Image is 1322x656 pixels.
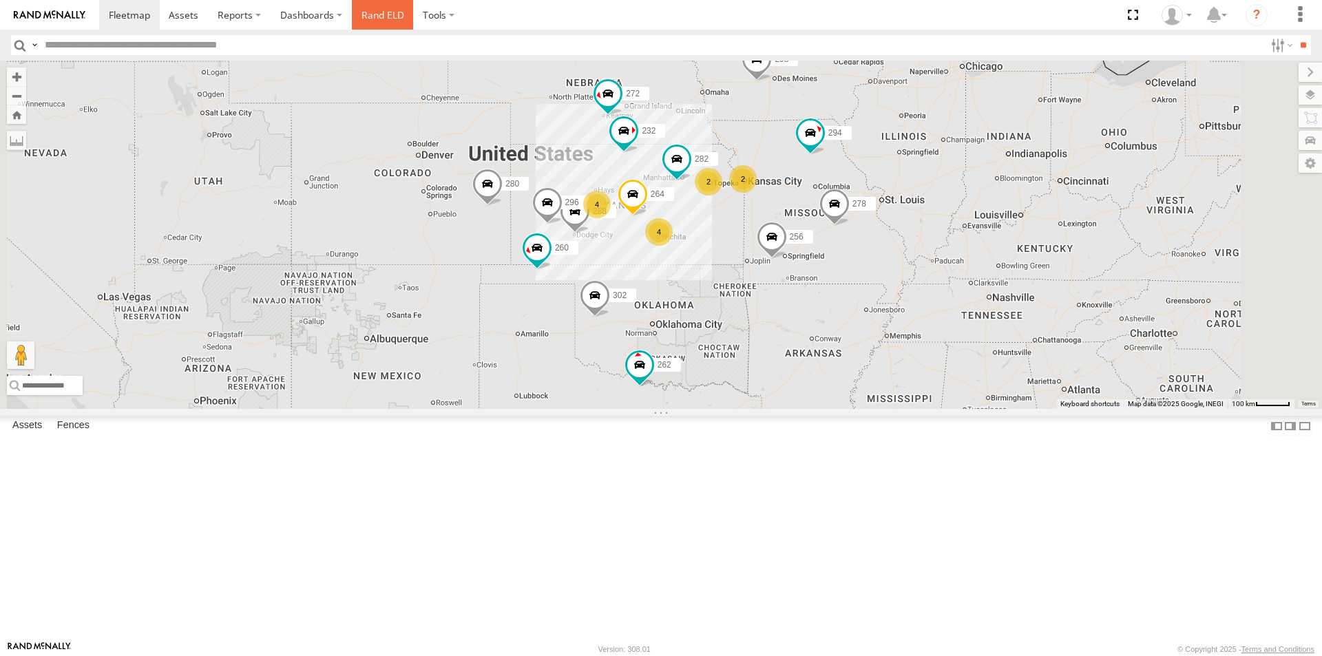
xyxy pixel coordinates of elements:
span: 294 [828,128,842,138]
span: 262 [658,360,671,370]
span: 302 [613,290,627,300]
span: Map data ©2025 Google, INEGI [1128,400,1224,408]
div: © Copyright 2025 - [1177,645,1314,653]
span: 260 [555,243,569,253]
a: Terms and Conditions [1241,645,1314,653]
div: Mary Lewis [1157,5,1197,25]
div: Version: 308.01 [598,645,651,653]
span: 264 [651,189,664,199]
button: Drag Pegman onto the map to open Street View [7,341,34,369]
span: 282 [695,154,709,164]
label: Search Filter Options [1266,35,1295,55]
div: 4 [645,218,673,246]
button: Zoom Home [7,105,26,124]
span: 278 [852,199,866,209]
span: 232 [642,126,655,136]
img: rand-logo.svg [14,10,85,20]
span: 272 [626,89,640,98]
span: 296 [565,198,579,207]
button: Zoom out [7,86,26,105]
label: Map Settings [1299,154,1322,173]
label: Dock Summary Table to the Left [1270,416,1283,436]
span: 256 [790,232,804,242]
label: Dock Summary Table to the Right [1283,416,1297,436]
div: 2 [729,165,757,193]
button: Map Scale: 100 km per 47 pixels [1228,399,1294,409]
label: Fences [50,416,96,436]
i: ? [1246,4,1268,26]
label: Assets [6,416,49,436]
button: Keyboard shortcuts [1060,399,1120,409]
a: Terms (opens in new tab) [1301,401,1316,406]
span: 280 [505,179,519,189]
label: Search Query [29,35,40,55]
div: 4 [583,191,611,218]
span: 100 km [1232,400,1255,408]
button: Zoom in [7,67,26,86]
label: Measure [7,131,26,150]
label: Hide Summary Table [1298,416,1312,436]
div: 2 [695,168,722,195]
a: Visit our Website [8,642,71,656]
